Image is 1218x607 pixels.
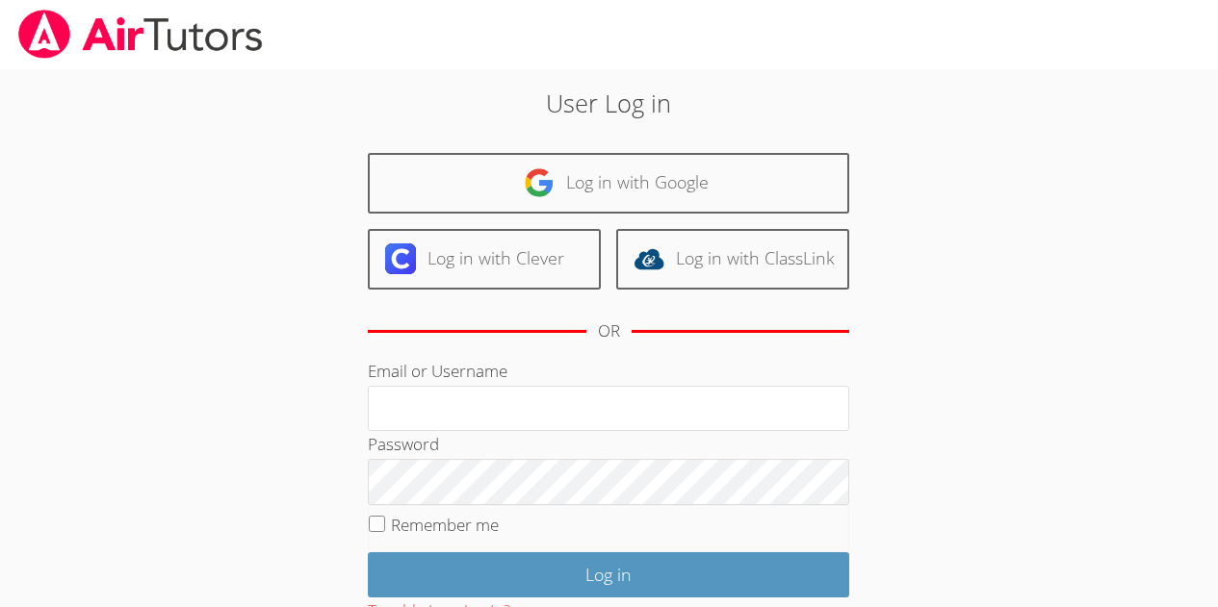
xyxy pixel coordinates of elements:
[368,229,601,290] a: Log in with Clever
[368,360,507,382] label: Email or Username
[524,167,555,198] img: google-logo-50288ca7cdecda66e5e0955fdab243c47b7ad437acaf1139b6f446037453330a.svg
[368,552,849,597] input: Log in
[385,243,416,274] img: clever-logo-6eab21bc6e7a338710f1a6ff85c0baf02591cd810cc4098c63d3a4b26e2feb20.svg
[16,10,265,59] img: airtutors_banner-c4298cdbf04f3fff15de1276eac7730deb9818008684d7c2e4769d2f7ddbe033.png
[280,85,938,121] h2: User Log in
[616,229,849,290] a: Log in with ClassLink
[368,433,439,455] label: Password
[598,317,620,345] div: OR
[368,153,849,214] a: Log in with Google
[391,514,499,536] label: Remember me
[634,243,664,274] img: classlink-logo-d6bb404cc1216ec64c9a2012d9dc4662098be43eaf13dc465df04b49fa7ab582.svg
